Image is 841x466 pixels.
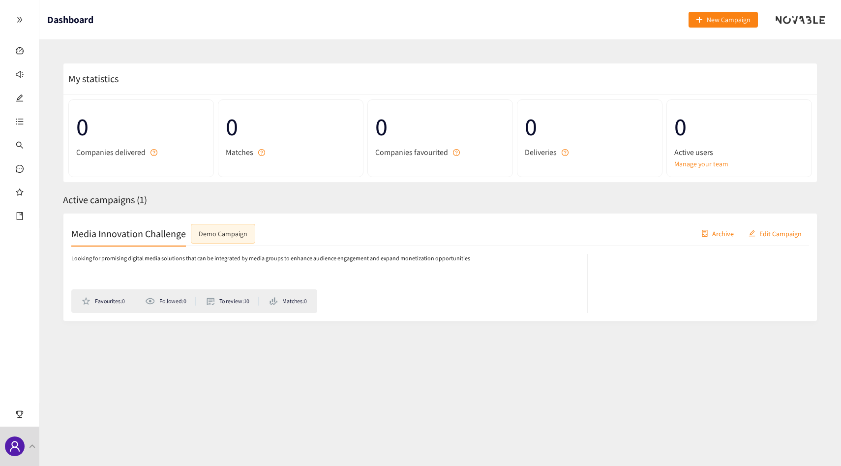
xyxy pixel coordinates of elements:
[270,297,307,306] li: Matches: 0
[792,419,841,466] iframe: Chat Widget
[16,90,24,109] span: edit
[674,158,804,169] a: Manage your team
[696,16,703,24] span: plus
[16,66,24,86] span: sound
[16,16,23,23] span: double-right
[375,146,448,158] span: Companies favourited
[207,297,259,306] li: To review: 10
[562,149,569,156] span: question-circle
[76,146,146,158] span: Companies delivered
[226,107,356,146] span: 0
[16,113,24,133] span: unordered-list
[63,72,119,85] span: My statistics
[525,107,655,146] span: 0
[674,107,804,146] span: 0
[741,225,809,241] button: editEdit Campaign
[63,213,817,321] a: Media Innovation ChallengeDemo CampaigncontainerArchiveeditEdit CampaignLooking for promising dig...
[749,230,755,238] span: edit
[16,406,24,426] span: trophy
[453,149,460,156] span: question-circle
[71,226,186,240] h2: Media Innovation Challenge
[707,14,751,25] span: New Campaign
[792,419,841,466] div: Widget de chat
[701,230,708,238] span: container
[63,193,147,206] span: Active campaigns ( 1 )
[82,297,134,306] li: Favourites: 0
[694,225,741,241] button: containerArchive
[9,440,21,452] span: user
[145,297,195,306] li: Followed: 0
[712,228,734,239] span: Archive
[71,254,470,263] p: Looking for promising digital media solutions that can be integrated by media groups to enhance a...
[258,149,265,156] span: question-circle
[525,146,557,158] span: Deliveries
[16,208,24,227] span: book
[150,149,157,156] span: question-circle
[689,12,758,28] button: plusNew Campaign
[759,228,802,239] span: Edit Campaign
[226,146,253,158] span: Matches
[674,146,713,158] span: Active users
[76,107,206,146] span: 0
[199,228,247,239] div: Demo Campaign
[375,107,505,146] span: 0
